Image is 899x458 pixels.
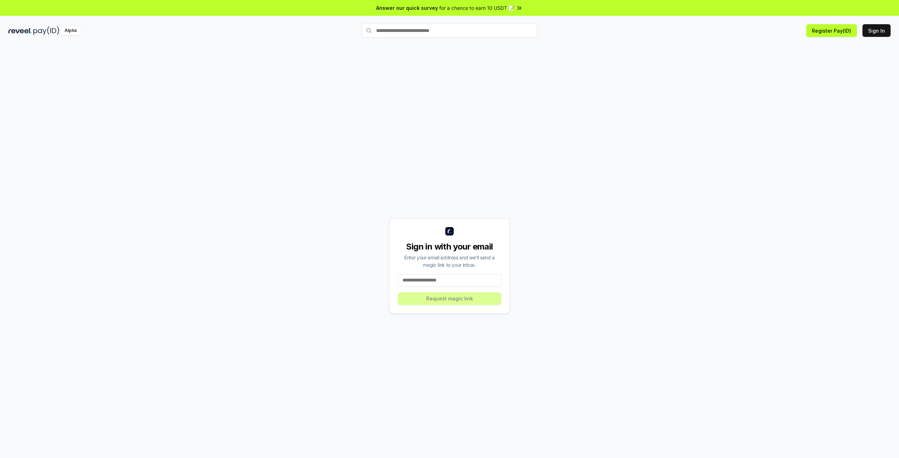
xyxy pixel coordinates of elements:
[61,26,80,35] div: Alpha
[398,254,501,268] div: Enter your email address and we’ll send a magic link to your inbox.
[33,26,59,35] img: pay_id
[439,4,514,12] span: for a chance to earn 10 USDT 📝
[862,24,891,37] button: Sign In
[8,26,32,35] img: reveel_dark
[806,24,857,37] button: Register Pay(ID)
[398,241,501,252] div: Sign in with your email
[445,227,454,235] img: logo_small
[376,4,438,12] span: Answer our quick survey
